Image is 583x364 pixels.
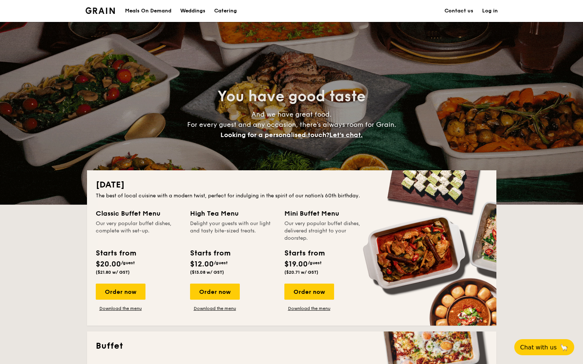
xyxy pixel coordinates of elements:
span: $20.00 [96,260,121,269]
div: The best of local cuisine with a modern twist, perfect for indulging in the spirit of our nation’... [96,192,488,200]
div: Mini Buffet Menu [284,208,370,219]
span: $19.00 [284,260,308,269]
span: $12.00 [190,260,214,269]
div: Starts from [96,248,136,259]
div: Starts from [284,248,324,259]
div: Delight your guests with our light and tasty bite-sized treats. [190,220,276,242]
div: Order now [284,284,334,300]
div: Our very popular buffet dishes, delivered straight to your doorstep. [284,220,370,242]
span: Chat with us [520,344,557,351]
span: ($21.80 w/ GST) [96,270,130,275]
div: Starts from [190,248,230,259]
div: Order now [190,284,240,300]
span: /guest [214,260,228,265]
span: ($13.08 w/ GST) [190,270,224,275]
span: /guest [308,260,322,265]
a: Logotype [86,7,115,14]
span: 🦙 [560,343,568,352]
div: High Tea Menu [190,208,276,219]
span: Let's chat. [329,131,363,139]
a: Download the menu [190,306,240,311]
div: Our very popular buffet dishes, complete with set-up. [96,220,181,242]
a: Download the menu [96,306,145,311]
h2: Buffet [96,340,488,352]
span: /guest [121,260,135,265]
img: Grain [86,7,115,14]
div: Order now [96,284,145,300]
a: Download the menu [284,306,334,311]
button: Chat with us🦙 [514,339,574,355]
div: Classic Buffet Menu [96,208,181,219]
h2: [DATE] [96,179,488,191]
span: ($20.71 w/ GST) [284,270,318,275]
